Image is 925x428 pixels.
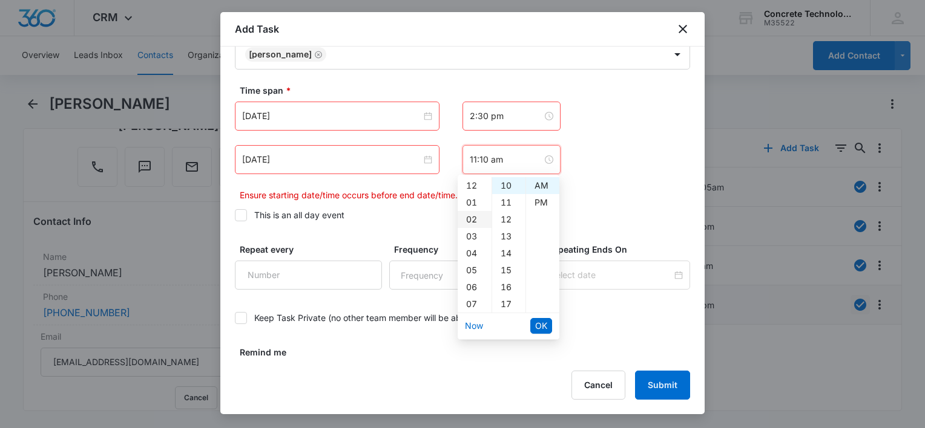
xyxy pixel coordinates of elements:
[492,296,525,313] div: 17
[242,109,421,123] input: Oct 14, 2025
[458,245,492,262] div: 04
[240,346,308,358] label: Remind me
[492,177,525,194] div: 10
[242,153,421,166] input: Oct 14, 2025
[535,319,547,332] span: OK
[235,22,279,36] h1: Add Task
[550,268,672,282] input: Select date
[571,371,625,400] button: Cancel
[240,189,690,201] p: Ensure starting date/time occurs before end date/time.
[470,153,542,166] input: 11:10 am
[548,243,695,256] label: Repeating Ends On
[458,279,492,296] div: 06
[254,311,533,324] div: Keep Task Private (no other team member will be able to see this task)
[249,50,312,59] div: [PERSON_NAME]
[458,177,492,194] div: 12
[458,228,492,245] div: 03
[492,194,525,211] div: 11
[492,245,525,262] div: 14
[458,262,492,279] div: 05
[470,109,542,123] input: 2:30 pm
[492,211,525,228] div: 12
[530,318,552,334] button: OK
[240,243,387,256] label: Repeat every
[526,194,559,211] div: PM
[240,84,695,97] label: Time span
[235,261,382,290] input: Number
[254,209,344,221] div: This is an all day event
[458,194,492,211] div: 01
[312,50,323,59] div: Remove Larry Cutsinger
[492,279,525,296] div: 16
[465,320,483,331] a: Now
[394,243,541,256] label: Frequency
[458,296,492,313] div: 07
[458,211,492,228] div: 02
[526,177,559,194] div: AM
[492,262,525,279] div: 15
[676,22,690,36] button: close
[635,371,690,400] button: Submit
[492,228,525,245] div: 13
